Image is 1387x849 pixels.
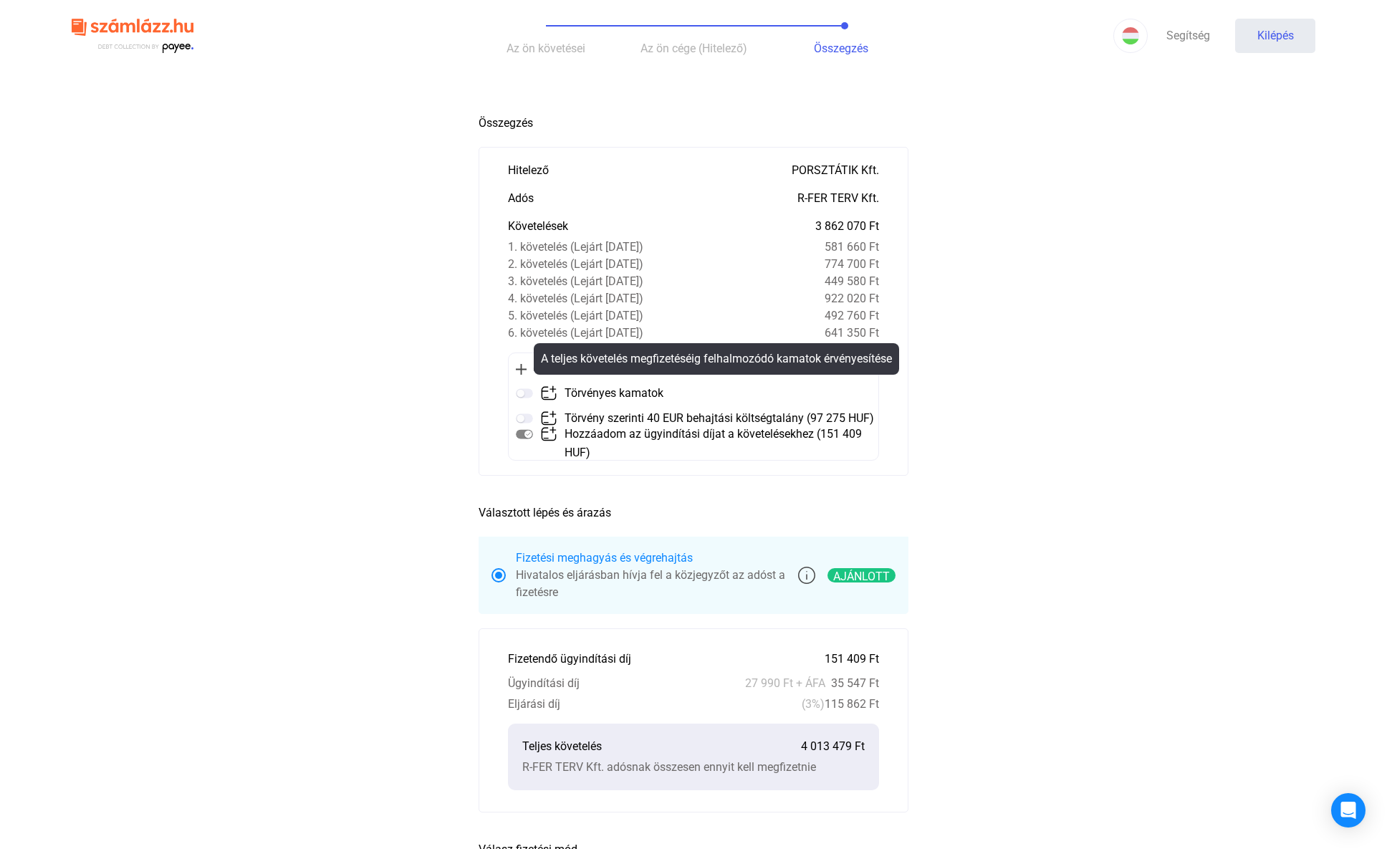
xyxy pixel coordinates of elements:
button: HU [1113,19,1148,53]
font: Hozzáadom az ügyindítási díjat a követelésekhez (151 409 HUF) [565,427,862,459]
font: Törvény szerinti 40 EUR behajtási költségtalány (97 275 HUF) [565,411,874,425]
font: Fizetési meghagyás és végrehajtás [516,551,693,565]
font: Összegzés [479,116,533,130]
font: 3. követelés (Lejárt [DATE]) [508,274,643,288]
img: ki-/bekapcsolás [516,385,533,402]
font: Teljes követelés [522,739,602,753]
font: Eljárási díj [508,697,560,711]
font: 35 547 Ft [831,676,879,690]
font: Fizetendő ügyindítási díj [508,652,631,666]
font: 4 013 479 Ft [801,739,865,753]
button: Kilépés [1235,19,1315,53]
font: 922 020 Ft [825,292,879,305]
font: 774 700 Ft [825,257,879,271]
font: Hivatalos eljárásban hívja fel a közjegyzőt az adóst a fizetésre [516,568,785,599]
font: 641 350 Ft [825,326,879,340]
img: HU [1122,27,1139,44]
font: Az ön cége (Hitelező) [640,42,747,55]
font: 27 990 Ft + ÁFA [745,676,825,690]
font: 115 862 Ft [825,697,879,711]
font: PORSZTÁTIK Kft. [792,163,879,177]
img: bekapcsolható-letiltott [516,426,533,443]
font: Követelések [508,219,568,233]
font: A teljes követelés megfizetéséig felhalmozódó kamatok érvényesítése [541,352,892,365]
font: 1. követelés (Lejárt [DATE]) [508,240,643,254]
a: Segítség [1148,19,1228,53]
font: Választott lépés és árazás [479,506,611,519]
img: add-claim [540,385,557,402]
div: Intercom Messenger megnyitása [1331,793,1366,828]
font: R-FER TERV Kft. [797,191,879,205]
font: R-FER TERV Kft. adósnak összesen ennyit kell megfizetnie [522,760,816,774]
font: Adós [508,191,534,205]
font: Törvényes kamatok [565,386,663,400]
font: 3 862 070 Ft [815,219,879,233]
font: Segítség [1166,29,1210,42]
font: (3%) [802,697,825,711]
font: Kilépés [1257,29,1294,42]
a: info-szürke-körvonalAjánlott [798,567,896,584]
img: add-claim [540,426,557,443]
font: 2. követelés (Lejárt [DATE]) [508,257,643,271]
img: szamlazzhu-logó [72,13,193,59]
font: 4. követelés (Lejárt [DATE]) [508,292,643,305]
font: Hitelező [508,163,549,177]
font: Ügyindítási díj [508,676,580,690]
img: add-claim [540,410,557,427]
font: 449 580 Ft [825,274,879,288]
font: Az ön követései [507,42,585,55]
font: 151 409 Ft [825,652,879,666]
font: 492 760 Ft [825,309,879,322]
font: 581 660 Ft [825,240,879,254]
font: 6. követelés (Lejárt [DATE]) [508,326,643,340]
font: Összegzés [814,42,868,55]
img: ki-/bekapcsolás [516,410,533,427]
img: info-szürke-körvonal [798,567,815,584]
font: Ajánlott [833,570,890,583]
img: plusz-fekete [516,364,527,375]
font: 5. követelés (Lejárt [DATE]) [508,309,643,322]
